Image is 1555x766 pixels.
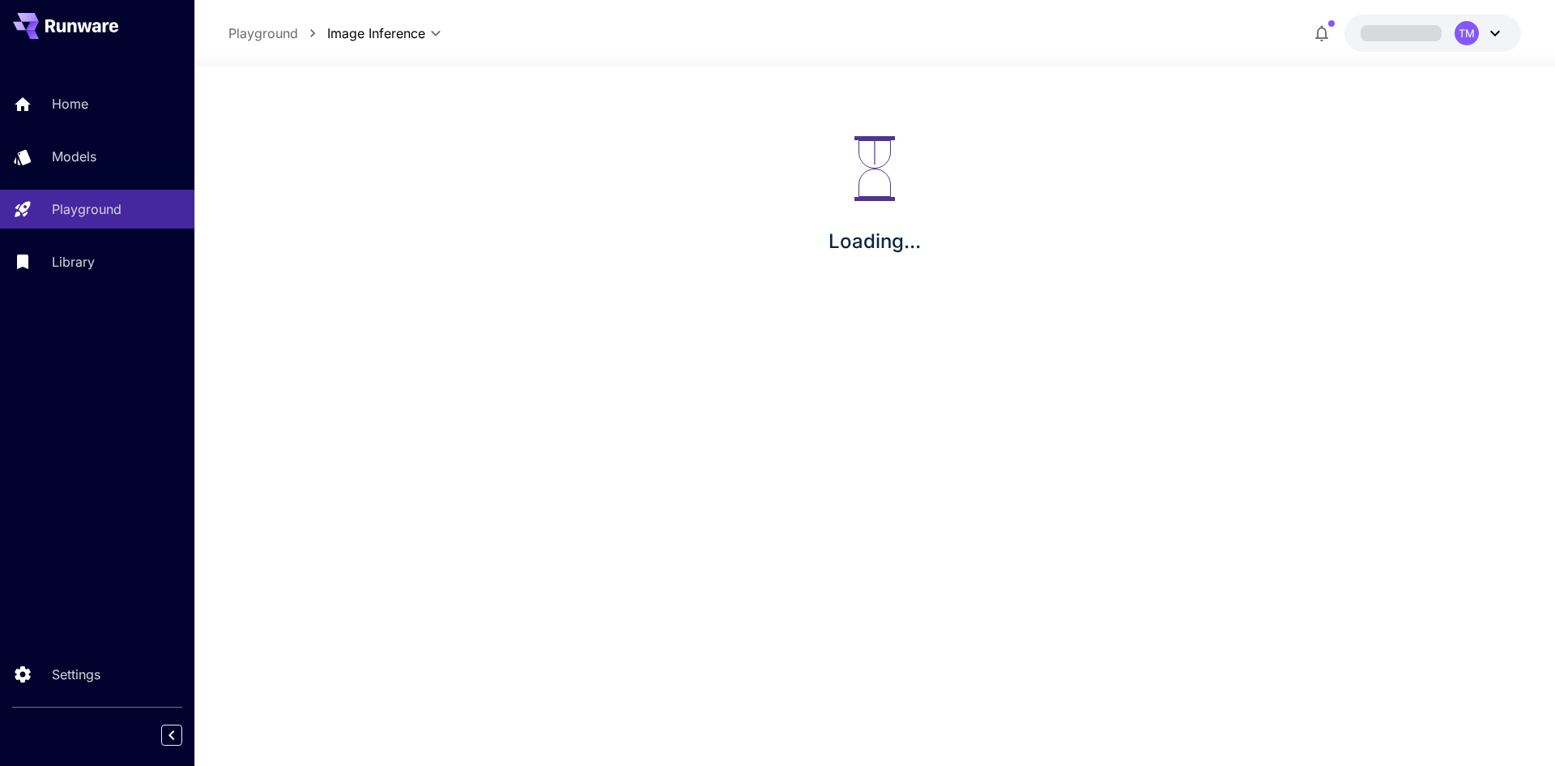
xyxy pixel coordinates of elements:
button: Collapse sidebar [161,725,182,746]
div: TM [1455,21,1479,45]
nav: breadcrumb [228,24,327,43]
p: Playground [52,199,121,219]
p: Models [52,147,96,166]
p: Library [52,252,95,272]
button: TM [1344,15,1521,52]
p: Home [52,94,88,113]
p: Loading... [829,227,921,256]
div: Collapse sidebar [173,721,194,750]
p: Settings [52,665,100,684]
span: Image Inference [327,24,425,43]
a: Playground [228,24,298,43]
